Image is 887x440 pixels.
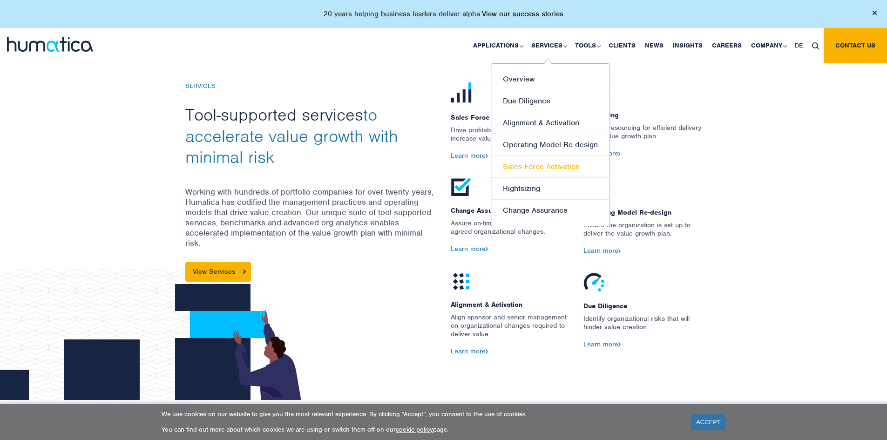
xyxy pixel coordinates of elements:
p: You can find out more about which cookies we are using or switch them off on our page. [162,426,680,433]
a: Learn more [451,151,488,160]
a: Due Diligence [491,90,609,112]
a: View our success stories [482,9,563,19]
p: Drive profitable sales growth to increase value. [451,126,569,152]
p: Align sponsor and senior management on organizational changes required to deliver value. [451,313,569,347]
a: Insights [668,28,707,63]
img: arrow2 [486,349,488,353]
p: Working with hundreds of portfolio companies for over twenty years, Humatica has codified the man... [185,187,437,262]
h6: SERVICES [185,82,437,90]
a: Learn more [451,347,488,355]
a: Company [746,28,790,63]
p: 20 years helping business leaders deliver alpha. [324,9,563,19]
a: Careers [707,28,746,63]
a: Tools [570,28,604,63]
img: arrowicon [243,270,246,274]
a: News [640,28,668,63]
a: Contact us [824,28,887,63]
p: Assure on-time implementation of agreed organizational changes. [451,219,569,245]
a: Clients [604,28,640,63]
a: Change Assurance [491,200,609,221]
span: DE [795,41,803,49]
a: DE [790,28,807,63]
a: Overview [491,68,609,90]
img: arrow2 [618,249,621,253]
img: search_icon [812,42,819,49]
span: Operating Model Re-design [583,199,702,221]
a: Alignment & Activation [491,112,609,134]
p: Identify organizational risks that will hinder value creation. [583,314,702,340]
p: Ensure the organization is set up to deliver the value growth plan. [583,221,702,247]
a: Learn more [451,244,488,253]
img: arrow2 [486,154,488,158]
img: logo [7,37,93,52]
img: arrow2 [618,152,621,156]
img: arrow2 [486,247,488,251]
a: Services [527,28,570,63]
a: Learn more [583,246,621,255]
span: Rightsizing [583,102,702,123]
a: Rightsizing [491,178,609,200]
p: Optimal resourcing for efficient delivery of the value growth plan. [583,123,702,149]
h2: Tool-supported services [185,104,437,168]
a: Sales Force Activation [491,156,609,178]
a: cookie policy [396,426,433,433]
a: Applications [468,28,527,63]
a: ACCEPT [691,414,725,430]
span: Due Diligence [583,293,702,314]
p: We use cookies on our website to give you the most relevant experience. By clicking “Accept”, you... [162,410,680,418]
span: to accelerate value growth with minimal risk [185,104,398,168]
img: arrow2 [618,342,621,346]
span: Alignment & Activation [451,291,569,313]
span: Change Assurance [451,197,569,219]
a: View Services [185,262,251,282]
a: Learn more [583,340,621,348]
a: Operating Model Re-design [491,134,609,156]
span: Sales Force Activation [451,104,569,126]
